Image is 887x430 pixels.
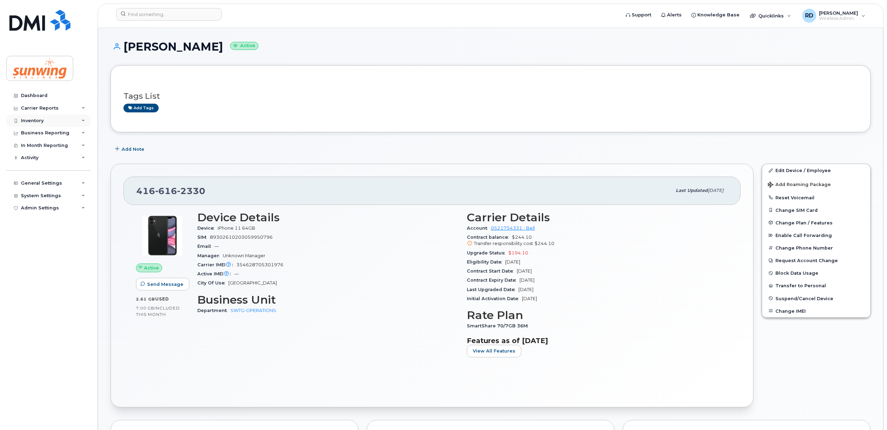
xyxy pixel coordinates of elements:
span: Account [467,225,491,231]
button: Enable Call Forwarding [762,229,870,242]
span: 2330 [177,186,205,196]
button: Reset Voicemail [762,191,870,204]
span: Active IMEI [197,271,234,276]
button: Transfer to Personal [762,279,870,292]
button: Add Note [111,143,150,155]
h3: Features as of [DATE] [467,336,728,345]
span: Manager [197,253,223,258]
span: View All Features [473,348,515,354]
span: 89302610203059950796 [210,235,273,240]
h3: Tags List [123,92,858,101]
span: included this month [136,305,180,317]
h3: Business Unit [197,294,458,306]
span: Unknown Manager [223,253,265,258]
span: $194.10 [508,250,528,255]
h3: Carrier Details [467,211,728,224]
a: Add tags [123,104,159,112]
small: Active [230,42,258,50]
span: SmartShare 70/7GB 36M [467,323,531,328]
img: iPhone_11.jpg [142,215,183,257]
button: Change IMEI [762,305,870,317]
button: Request Account Change [762,254,870,267]
span: Add Note [122,146,144,153]
span: 416 [136,186,205,196]
span: Last updated [676,188,708,193]
span: Eligibility Date [467,259,505,265]
span: Upgrade Status [467,250,508,255]
span: — [234,271,239,276]
span: Device [197,225,218,231]
span: Contract Start Date [467,268,517,274]
span: Transfer responsibility cost [474,241,533,246]
span: [DATE] [522,296,537,301]
span: [DATE] [518,287,533,292]
a: 0521754331 - Bell [491,225,535,231]
span: Add Roaming Package [768,182,831,188]
span: Initial Activation Date [467,296,522,301]
span: Send Message [147,281,183,288]
span: [DATE] [520,277,535,283]
span: iPhone 11 64GB [218,225,255,231]
span: Contract balance [467,235,512,240]
span: 7.00 GB [136,306,154,311]
span: Carrier IMEI [197,262,236,267]
h3: Rate Plan [467,309,728,321]
span: $244.10 [535,241,554,246]
span: Enable Call Forwarding [775,233,832,238]
span: Last Upgraded Date [467,287,518,292]
span: SIM [197,235,210,240]
button: Add Roaming Package [762,177,870,191]
h3: Device Details [197,211,458,224]
button: Change Plan / Features [762,216,870,229]
button: Change SIM Card [762,204,870,216]
span: Contract Expiry Date [467,277,520,283]
span: 2.61 GB [136,297,155,302]
span: — [214,244,219,249]
span: 616 [155,186,177,196]
span: Active [144,265,159,271]
span: used [155,296,169,302]
span: [DATE] [505,259,520,265]
span: [GEOGRAPHIC_DATA] [228,280,277,286]
span: [DATE] [517,268,532,274]
span: Change Plan / Features [775,220,833,225]
a: Edit Device / Employee [762,164,870,177]
button: Block Data Usage [762,267,870,279]
span: Suspend/Cancel Device [775,296,833,301]
button: View All Features [467,345,521,357]
span: City Of Use [197,280,228,286]
span: 354628705301976 [236,262,283,267]
button: Suspend/Cancel Device [762,292,870,305]
button: Send Message [136,278,189,290]
span: $244.10 [467,235,728,247]
span: Department [197,308,230,313]
h1: [PERSON_NAME] [111,40,871,53]
a: SWTG-OPERATIONS [230,308,276,313]
span: [DATE] [708,188,723,193]
button: Change Phone Number [762,242,870,254]
span: Email [197,244,214,249]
